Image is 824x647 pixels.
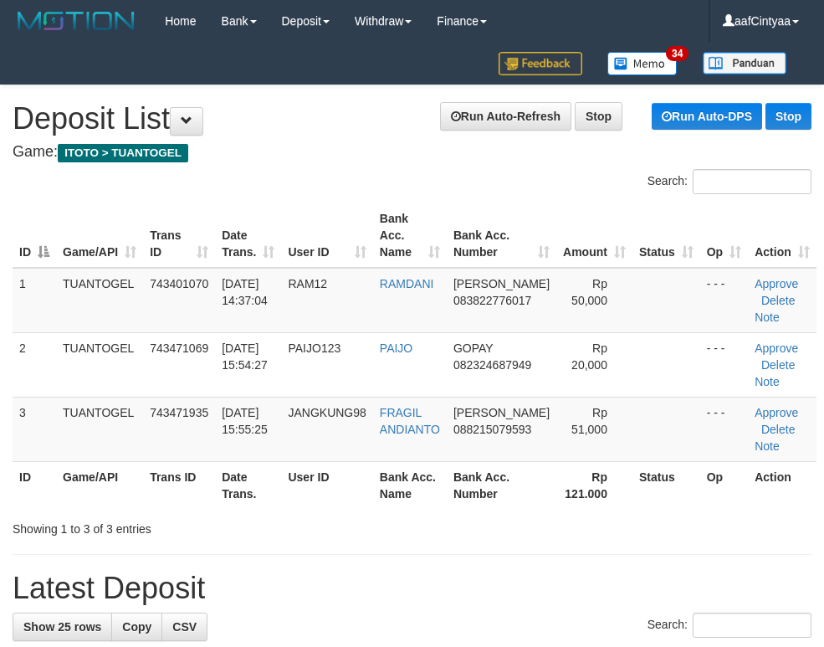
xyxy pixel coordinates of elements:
[453,358,531,372] span: Copy 082324687949 to clipboard
[453,277,550,290] span: [PERSON_NAME]
[453,341,493,355] span: GOPAY
[693,169,811,194] input: Search:
[111,613,162,641] a: Copy
[150,406,208,419] span: 743471935
[56,397,143,461] td: TUANTOGEL
[380,277,434,290] a: RAMDANI
[13,514,330,537] div: Showing 1 to 3 of 3 entries
[58,144,188,162] span: ITOTO > TUANTOGEL
[755,406,798,419] a: Approve
[700,397,748,461] td: - - -
[755,341,798,355] a: Approve
[222,406,268,436] span: [DATE] 15:55:25
[571,341,607,372] span: Rp 20,000
[150,341,208,355] span: 743471069
[755,311,780,324] a: Note
[215,461,281,509] th: Date Trans.
[13,461,56,509] th: ID
[56,461,143,509] th: Game/API
[56,268,143,333] td: TUANTOGEL
[748,203,816,268] th: Action: activate to sort column ascending
[693,613,811,638] input: Search:
[666,46,688,61] span: 34
[571,406,607,436] span: Rp 51,000
[380,341,412,355] a: PAIJO
[765,103,811,130] a: Stop
[56,332,143,397] td: TUANTOGEL
[143,203,215,268] th: Trans ID: activate to sort column ascending
[143,461,215,509] th: Trans ID
[222,277,268,307] span: [DATE] 14:37:04
[761,358,795,372] a: Delete
[700,461,748,509] th: Op
[700,268,748,333] td: - - -
[652,103,762,130] a: Run Auto-DPS
[281,203,372,268] th: User ID: activate to sort column ascending
[288,406,366,419] span: JANGKUNG98
[453,294,531,307] span: Copy 083822776017 to clipboard
[373,461,447,509] th: Bank Acc. Name
[13,572,811,605] h1: Latest Deposit
[556,203,632,268] th: Amount: activate to sort column ascending
[575,102,622,131] a: Stop
[556,461,632,509] th: Rp 121.000
[13,144,811,161] h4: Game:
[453,406,550,419] span: [PERSON_NAME]
[700,203,748,268] th: Op: activate to sort column ascending
[700,332,748,397] td: - - -
[13,268,56,333] td: 1
[632,203,700,268] th: Status: activate to sort column ascending
[761,423,795,436] a: Delete
[13,8,140,33] img: MOTION_logo.png
[453,423,531,436] span: Copy 088215079593 to clipboard
[755,439,780,453] a: Note
[380,406,440,436] a: FRAGIL ANDIANTO
[13,102,811,136] h1: Deposit List
[23,620,101,634] span: Show 25 rows
[215,203,281,268] th: Date Trans.: activate to sort column ascending
[647,169,811,194] label: Search:
[499,52,582,75] img: Feedback.jpg
[447,461,556,509] th: Bank Acc. Number
[13,613,112,641] a: Show 25 rows
[13,203,56,268] th: ID: activate to sort column descending
[595,42,690,85] a: 34
[13,332,56,397] td: 2
[288,341,340,355] span: PAIJO123
[56,203,143,268] th: Game/API: activate to sort column ascending
[440,102,571,131] a: Run Auto-Refresh
[161,613,207,641] a: CSV
[281,461,372,509] th: User ID
[755,277,798,290] a: Approve
[755,375,780,388] a: Note
[703,52,786,74] img: panduan.png
[172,620,197,634] span: CSV
[748,461,816,509] th: Action
[222,341,268,372] span: [DATE] 15:54:27
[288,277,327,290] span: RAM12
[607,52,678,75] img: Button%20Memo.svg
[571,277,607,307] span: Rp 50,000
[447,203,556,268] th: Bank Acc. Number: activate to sort column ascending
[150,277,208,290] span: 743401070
[122,620,151,634] span: Copy
[373,203,447,268] th: Bank Acc. Name: activate to sort column ascending
[647,613,811,638] label: Search:
[761,294,795,307] a: Delete
[632,461,700,509] th: Status
[13,397,56,461] td: 3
